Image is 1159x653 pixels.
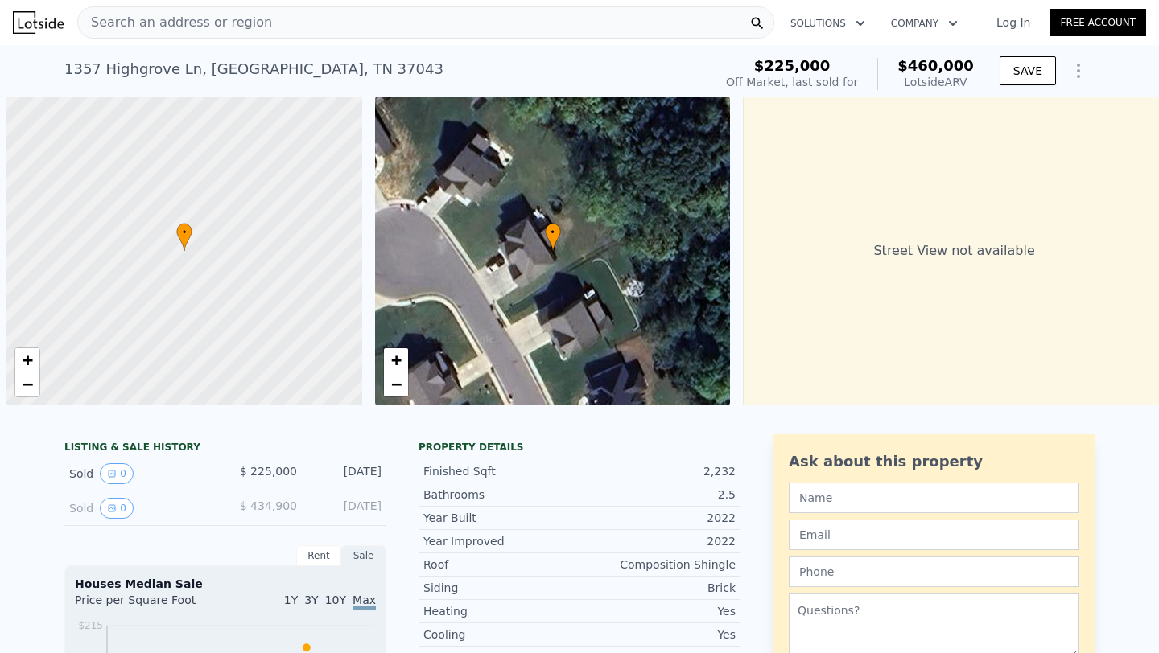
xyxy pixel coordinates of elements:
a: Zoom out [15,372,39,396]
div: Heating [423,603,579,619]
div: Bathrooms [423,487,579,503]
div: Siding [423,580,579,596]
div: Off Market, last sold for [726,74,858,90]
button: Show Options [1062,55,1095,87]
span: $225,000 [754,57,831,74]
span: $ 434,900 [240,499,297,512]
div: Yes [579,603,736,619]
div: 2.5 [579,487,736,503]
span: 10Y [325,593,346,606]
a: Zoom in [384,348,408,372]
div: Houses Median Sale [75,576,376,592]
span: − [23,374,33,394]
a: Zoom out [384,372,408,396]
button: SAVE [1000,56,1056,85]
span: $460,000 [897,57,974,74]
div: Sold [69,498,212,519]
div: 2,232 [579,463,736,479]
span: − [390,374,401,394]
div: LISTING & SALE HISTORY [64,441,386,457]
span: + [23,350,33,370]
div: Lotside ARV [897,74,974,90]
div: • [176,223,192,251]
div: Finished Sqft [423,463,579,479]
div: Roof [423,556,579,573]
div: Sold [69,463,212,484]
div: • [545,223,561,251]
span: • [176,225,192,240]
tspan: $215 [78,620,103,631]
div: Cooling [423,626,579,643]
button: Solutions [777,9,878,38]
input: Phone [789,556,1079,587]
span: 1Y [284,593,298,606]
div: Composition Shingle [579,556,736,573]
a: Zoom in [15,348,39,372]
div: Yes [579,626,736,643]
span: + [390,350,401,370]
span: Max [353,593,376,610]
div: [DATE] [310,463,382,484]
input: Email [789,520,1079,550]
button: View historical data [100,498,134,519]
button: View historical data [100,463,134,484]
div: Property details [419,441,740,454]
div: Rent [296,545,341,566]
span: $ 225,000 [240,465,297,478]
span: 3Y [304,593,318,606]
img: Lotside [13,11,64,34]
a: Free Account [1050,9,1146,36]
button: Company [878,9,971,38]
div: 2022 [579,510,736,526]
span: Search an address or region [78,13,272,32]
input: Name [789,483,1079,513]
a: Log In [977,14,1050,31]
span: • [545,225,561,240]
div: Price per Square Foot [75,592,225,618]
div: Ask about this property [789,450,1079,473]
div: 2022 [579,533,736,549]
div: Year Improved [423,533,579,549]
div: 1357 Highgrove Ln , [GEOGRAPHIC_DATA] , TN 37043 [64,58,443,80]
div: Brick [579,580,736,596]
div: Sale [341,545,386,566]
div: [DATE] [310,498,382,519]
div: Year Built [423,510,579,526]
